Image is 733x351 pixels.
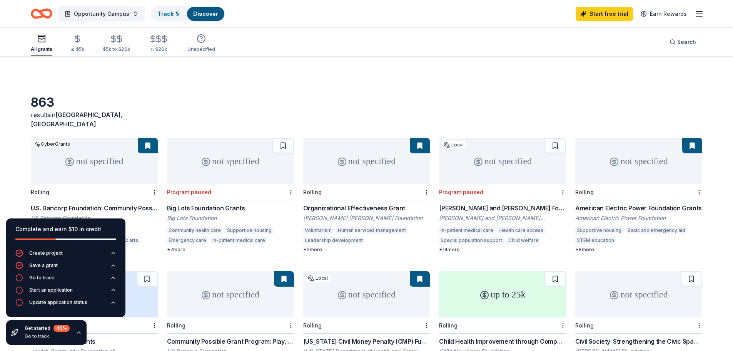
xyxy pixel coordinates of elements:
div: not specified [303,271,430,317]
div: All grants [31,46,52,52]
div: Unspecified [187,46,215,52]
div: Program paused [439,189,483,195]
button: ≤ $5k [71,31,84,56]
div: Special population support [439,237,504,244]
div: Local [306,274,329,282]
div: > $20k [149,46,169,52]
div: ≤ $5k [71,46,84,52]
div: up to 25k [439,271,566,317]
div: [US_STATE] Civil Money Penalty (CMP) Funds [303,337,430,346]
div: Rolling [303,189,322,195]
div: $5k to $20k [103,46,130,52]
span: Opportunity Campus [74,9,129,18]
div: Civil Society: Strengthening the Civic Space Grant Program [575,337,702,346]
div: results [31,110,158,129]
div: Big Lots Foundation [167,214,294,222]
div: Child welfare [507,237,540,244]
a: Earn Rewards [636,7,691,21]
div: Program paused [167,189,211,195]
div: Child Health Improvement through Computer Automation – Child Neurology (CHICA-CN) [439,337,566,346]
div: Go to track [29,275,54,281]
div: not specified [575,271,702,317]
button: Start an application [15,286,116,299]
a: not specifiedLocalProgram paused[PERSON_NAME] and [PERSON_NAME] Foundation Grant[PERSON_NAME] and... [439,138,566,253]
div: + 8 more [575,247,702,253]
div: Leadership development [303,237,364,244]
button: Go to track [15,274,116,286]
div: American Electric Power Foundation [575,214,702,222]
div: Community health care [167,227,222,234]
div: + 7 more [167,247,294,253]
div: Rolling [575,322,594,329]
div: + 14 more [439,247,566,253]
button: > $20k [149,31,169,56]
div: not specified [31,138,158,184]
div: not specified [303,138,430,184]
div: not specified [167,138,294,184]
button: Search [663,34,702,50]
div: not specified [575,138,702,184]
div: Supportive housing [575,227,623,234]
div: Community Possible Grant Program: Play, Work, & Home Grants [167,337,294,346]
button: Create project [15,249,116,262]
div: 40 % [53,325,70,332]
div: not specified [439,138,566,184]
a: Start free trial [576,7,633,21]
div: Rolling [303,322,322,329]
div: Get started [25,325,70,332]
div: Rolling [439,322,457,329]
div: 863 [31,95,158,110]
div: Go to track [25,333,70,339]
div: Basic and emergency aid [626,227,687,234]
div: Create project [29,250,63,256]
a: Discover [193,10,218,17]
div: [PERSON_NAME] and [PERSON_NAME] Foundation [439,214,566,222]
div: Start an application [29,287,73,293]
button: Unspecified [187,31,215,56]
div: Supportive housing [225,227,273,234]
div: + 2 more [303,247,430,253]
button: Update application status [15,299,116,311]
a: not specifiedCyberGrantsRollingU.S. Bancorp Foundation: Community Possible Grant ProgramUS Bancor... [31,138,158,253]
a: not specifiedRollingAmerican Electric Power Foundation GrantsAmerican Electric Power FoundationSu... [575,138,702,253]
div: In-patient medical care [439,227,495,234]
button: Track· 5Discover [151,6,225,22]
div: Rolling [167,322,185,329]
div: CyberGrants [33,140,72,148]
div: [PERSON_NAME] [PERSON_NAME] Foundation [303,214,430,222]
div: Rolling [575,189,594,195]
div: not specified [167,271,294,317]
a: not specifiedRollingOrganizational Effectiveness Grant[PERSON_NAME] [PERSON_NAME] FoundationVolun... [303,138,430,253]
a: Track· 5 [158,10,179,17]
div: Human services management [336,227,407,234]
div: Emergency care [167,237,208,244]
div: Voluntarism [303,227,333,234]
div: Complete and earn $10 in credit [15,225,116,234]
div: U.S. Bancorp Foundation: Community Possible Grant Program [31,203,158,213]
button: $5k to $20k [103,31,130,56]
span: in [31,111,123,128]
a: Home [31,5,52,23]
div: Update application status [29,299,87,306]
div: Save a grant [29,262,58,269]
div: Big Lots Foundation Grants [167,203,294,213]
button: Opportunity Campus [58,6,145,22]
div: Health care access [498,227,545,234]
div: Organizational Effectiveness Grant [303,203,430,213]
button: All grants [31,31,52,56]
div: Rolling [31,189,49,195]
span: Search [677,37,696,47]
div: Local [442,141,465,149]
button: Save a grant [15,262,116,274]
div: In-patient medical care [211,237,267,244]
span: [GEOGRAPHIC_DATA], [GEOGRAPHIC_DATA] [31,111,123,128]
div: American Electric Power Foundation Grants [575,203,702,213]
a: not specifiedProgram pausedBig Lots Foundation GrantsBig Lots FoundationCommunity health careSupp... [167,138,294,253]
div: STEM education [575,237,616,244]
div: [PERSON_NAME] and [PERSON_NAME] Foundation Grant [439,203,566,213]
